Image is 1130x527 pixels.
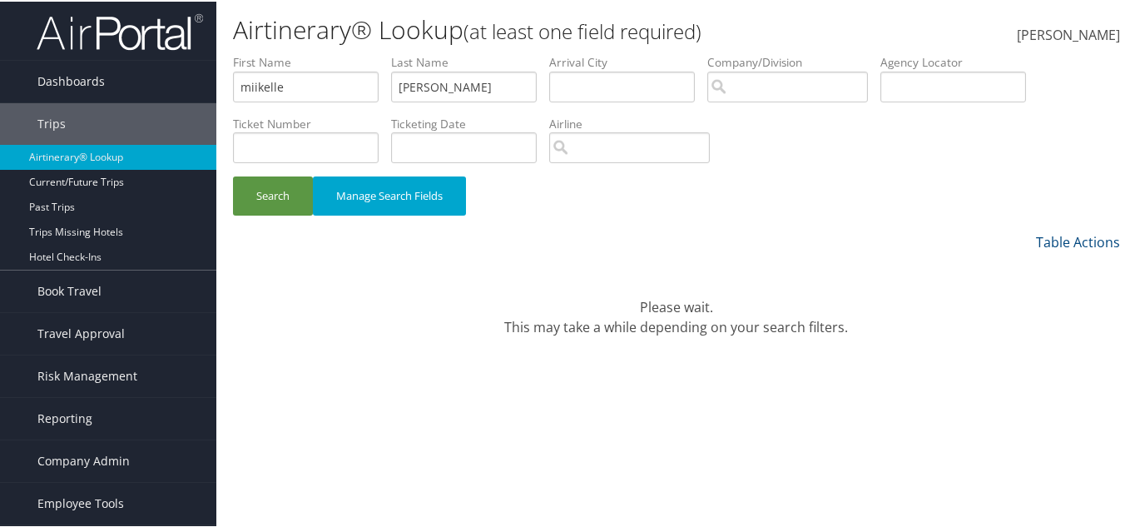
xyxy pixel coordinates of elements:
[37,59,105,101] span: Dashboards
[37,354,137,395] span: Risk Management
[37,11,203,50] img: airportal-logo.png
[391,114,549,131] label: Ticketing Date
[37,439,130,480] span: Company Admin
[1017,24,1120,42] span: [PERSON_NAME]
[233,276,1120,336] div: Please wait. This may take a while depending on your search filters.
[880,52,1038,69] label: Agency Locator
[1017,8,1120,60] a: [PERSON_NAME]
[233,114,391,131] label: Ticket Number
[37,269,102,311] span: Book Travel
[313,175,466,214] button: Manage Search Fields
[37,102,66,143] span: Trips
[233,175,313,214] button: Search
[391,52,549,69] label: Last Name
[233,11,825,46] h1: Airtinerary® Lookup
[233,52,391,69] label: First Name
[37,396,92,438] span: Reporting
[463,16,701,43] small: (at least one field required)
[549,114,722,131] label: Airline
[1036,231,1120,250] a: Table Actions
[549,52,707,69] label: Arrival City
[37,311,125,353] span: Travel Approval
[707,52,880,69] label: Company/Division
[37,481,124,523] span: Employee Tools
